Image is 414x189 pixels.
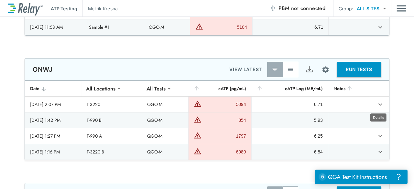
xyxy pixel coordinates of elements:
[269,5,276,12] img: Offline Icon
[278,4,325,13] span: PBM
[339,5,353,12] p: Group:
[333,85,364,92] div: Notes
[375,22,386,33] button: expand row
[305,66,313,74] img: Export Icon
[229,66,262,73] p: VIEW LATEST
[142,112,189,128] td: QGO-M
[33,66,53,73] p: ONWJ
[375,99,386,110] button: expand row
[193,85,246,92] div: cATP (pg/mL)
[194,147,202,155] img: Warning
[84,19,144,35] td: Sample #1
[82,82,120,95] div: All Locations
[257,133,323,139] div: 6.25
[203,133,246,139] div: 1797
[337,62,381,77] button: RUN TESTS
[257,101,323,108] div: 6.71
[142,128,189,144] td: QGO-M
[30,149,76,155] div: [DATE] 1:16 PM
[317,61,334,78] button: Site setup
[257,117,323,123] div: 5.93
[205,24,247,30] div: 5104
[30,117,76,123] div: [DATE] 1:42 PM
[258,24,323,30] div: 6.71
[142,144,189,160] td: QGO-M
[203,101,246,108] div: 5094
[203,149,246,155] div: 6989
[142,97,189,112] td: QGO-M
[272,66,278,73] img: Latest
[375,146,386,157] button: expand row
[142,82,170,95] div: All Tests
[30,101,76,108] div: [DATE] 2:07 PM
[30,24,79,30] div: [DATE] 11:58 AM
[82,128,142,144] td: T-990 A
[30,133,76,139] div: [DATE] 1:27 PM
[88,5,118,12] p: Metrik Kresna
[287,66,294,73] img: View All
[321,66,330,74] img: Settings Icon
[375,131,386,142] button: expand row
[82,112,142,128] td: T-990 B
[203,117,246,123] div: 854
[82,97,142,112] td: T-3220
[397,2,406,15] img: Drawer Icon
[291,5,325,12] span: not connected
[51,5,77,12] p: ATP Testing
[195,23,203,30] img: Warning
[257,149,323,155] div: 6.84
[8,2,43,16] img: LuminUltra Relay
[301,62,317,77] button: Export
[25,81,389,160] table: sticky table
[194,100,202,108] img: Warning
[144,19,190,35] td: QGO-M
[267,2,328,15] button: PBM not connected
[194,131,202,139] img: Warning
[82,144,142,160] td: T-3220 B
[194,116,202,123] img: Warning
[397,2,406,15] button: Main menu
[256,85,323,92] div: cATP Log (ME/mL)
[25,81,82,97] th: Date
[315,170,408,184] iframe: Resource center
[370,113,387,121] div: Details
